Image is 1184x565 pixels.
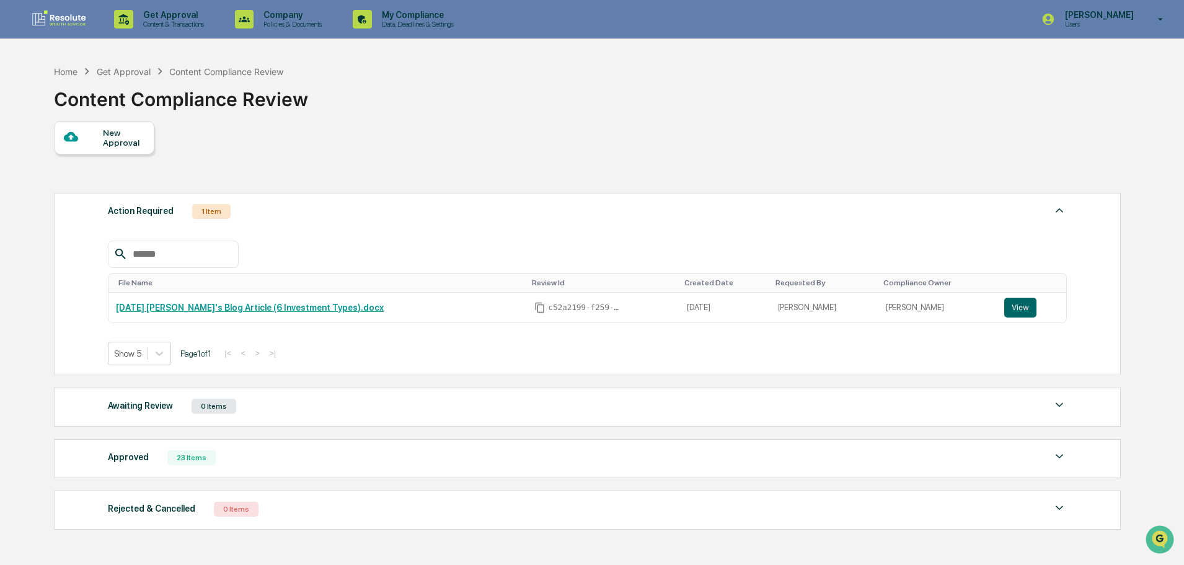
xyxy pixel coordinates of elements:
button: > [251,348,263,358]
img: caret [1052,449,1067,464]
div: Toggle SortBy [775,278,873,287]
span: Copy Id [534,302,546,313]
div: 0 Items [214,502,258,517]
iframe: Open customer support [1144,524,1178,558]
div: Toggle SortBy [532,278,674,287]
div: Toggle SortBy [118,278,522,287]
div: Awaiting Review [108,398,173,414]
div: Approved [108,449,149,465]
div: Toggle SortBy [684,278,766,287]
div: New Approval [103,128,144,148]
img: caret [1052,500,1067,515]
a: [DATE] [PERSON_NAME]'s Blog Article (6 Investment Types).docx [116,303,384,313]
div: Home [54,66,77,77]
div: 23 Items [167,450,216,465]
div: 🗄️ [90,158,100,167]
div: We're available if you need us! [42,107,157,117]
span: Attestations [102,156,154,169]
td: [DATE] [679,293,771,323]
div: Content Compliance Review [54,78,308,110]
a: View [1004,298,1059,318]
div: 0 Items [192,399,236,414]
span: Data Lookup [25,180,78,192]
p: Company [254,10,328,20]
div: Get Approval [97,66,151,77]
p: My Compliance [372,10,460,20]
p: How can we help? [12,26,226,46]
div: 🖐️ [12,158,22,167]
div: Action Required [108,203,174,219]
p: Users [1055,20,1140,29]
button: < [237,348,249,358]
a: 🖐️Preclearance [7,151,85,174]
td: [PERSON_NAME] [771,293,878,323]
button: Start new chat [211,99,226,113]
p: Content & Transactions [133,20,210,29]
button: |< [221,348,235,358]
p: Policies & Documents [254,20,328,29]
button: View [1004,298,1036,318]
div: Rejected & Cancelled [108,500,195,517]
span: c52a2199-f259-4024-90af-cc7cf416cdc1 [548,303,622,313]
div: 1 Item [192,204,231,219]
div: Toggle SortBy [1007,278,1062,287]
a: 🔎Data Lookup [7,175,83,197]
a: 🗄️Attestations [85,151,159,174]
img: caret [1052,203,1067,218]
span: Pylon [123,210,150,220]
img: caret [1052,398,1067,412]
a: Powered byPylon [87,210,150,220]
td: [PERSON_NAME] [878,293,997,323]
div: Content Compliance Review [169,66,283,77]
div: Toggle SortBy [883,278,992,287]
p: Data, Deadlines & Settings [372,20,460,29]
p: Get Approval [133,10,210,20]
img: 1746055101610-c473b297-6a78-478c-a979-82029cc54cd1 [12,95,35,117]
button: >| [265,348,280,358]
div: Start new chat [42,95,203,107]
p: [PERSON_NAME] [1055,10,1140,20]
div: 🔎 [12,181,22,191]
span: Page 1 of 1 [180,349,211,358]
img: logo [30,9,89,29]
span: Preclearance [25,156,80,169]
